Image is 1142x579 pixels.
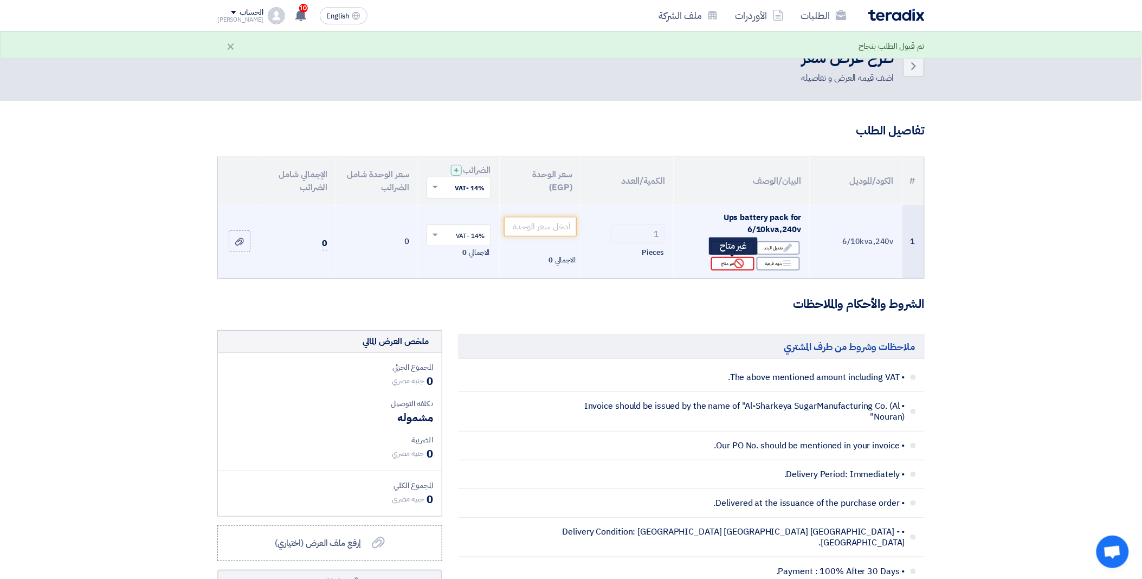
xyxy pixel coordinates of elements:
span: Pieces [642,247,664,258]
div: تعديل البند [757,241,800,255]
span: جنيه مصري [392,448,424,459]
span: الاجمالي [469,247,489,258]
input: أدخل سعر الوحدة [504,217,577,236]
span: + [454,164,459,177]
a: الطلبات [792,3,855,28]
td: 0 [336,205,418,278]
span: 0 [427,491,433,507]
button: English [320,7,367,24]
span: 0 [549,255,553,266]
span: الاجمالي [555,255,576,266]
span: 0 [322,237,328,250]
h3: تفاصيل الطلب [217,123,925,139]
span: • Delivery Condition: [GEOGRAPHIC_DATA] [GEOGRAPHIC_DATA] [GEOGRAPHIC_DATA] - [GEOGRAPHIC_DATA]. [549,526,905,548]
img: Teradix logo [868,9,925,21]
div: غير متاح [709,237,758,255]
h3: الشروط والأحكام والملاحظات [217,296,925,313]
td: 1 [902,205,924,278]
span: • Delivered at the issuance of the purchase order. [549,498,905,509]
div: [PERSON_NAME] [217,17,263,23]
div: غير متاح [711,257,754,271]
th: الإجمالي شامل الضرائب [261,157,336,205]
span: مشموله [398,409,433,426]
span: • Delivery Period: Immediately. [549,469,905,480]
span: إرفع ملف العرض (اختياري) [275,537,361,550]
span: Ups battery pack for 6/10kva,240v [724,211,801,236]
ng-select: VAT [427,224,491,246]
div: × [226,40,235,53]
th: الضرائب [418,157,500,205]
th: سعر الوحدة (EGP) [500,157,582,205]
span: • Invoice should be issued by the name of "Al-Sharkeya SugarManufacturing Co. (Al Nouran)" [549,401,905,422]
th: الكود/الموديل [810,157,902,205]
div: الحساب [240,8,263,17]
th: سعر الوحدة شامل الضرائب [336,157,418,205]
img: profile_test.png [268,7,285,24]
input: RFQ_STEP1.ITEMS.2.AMOUNT_TITLE [611,224,665,244]
div: ملخص العرض المالي [363,335,429,348]
div: الضريبة [227,434,433,446]
div: المجموع الكلي [227,480,433,491]
span: 0 [462,247,467,258]
span: جنيه مصري [392,375,424,387]
th: البيان/الوصف [674,157,810,205]
span: 10 [299,4,308,12]
span: 0 [427,446,433,462]
td: 6/10kva,240v [810,205,902,278]
a: ملف الشركة [650,3,727,28]
span: English [327,12,350,20]
h2: طرح عرض سعر [801,48,894,69]
th: # [902,157,924,205]
span: جنيه مصري [392,493,424,505]
span: • The above mentioned amount including VAT. [549,372,905,383]
a: الأوردرات [727,3,792,28]
div: المجموع الجزئي [227,362,433,373]
span: • Payment : 100% After 30 Days. [549,566,905,577]
div: تم قبول الطلب بنجاح [859,40,925,53]
th: الكمية/العدد [581,157,674,205]
h5: ملاحظات وشروط من طرف المشتري [459,334,925,359]
div: اضف قيمه العرض و تفاصيله [801,72,894,85]
span: 0 [427,373,433,389]
div: بنود فرعية [757,257,800,271]
div: تكلفه التوصيل [227,398,433,409]
div: Open chat [1096,536,1129,568]
span: • Our PO No. should be mentioned in your invoice. [549,440,905,451]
